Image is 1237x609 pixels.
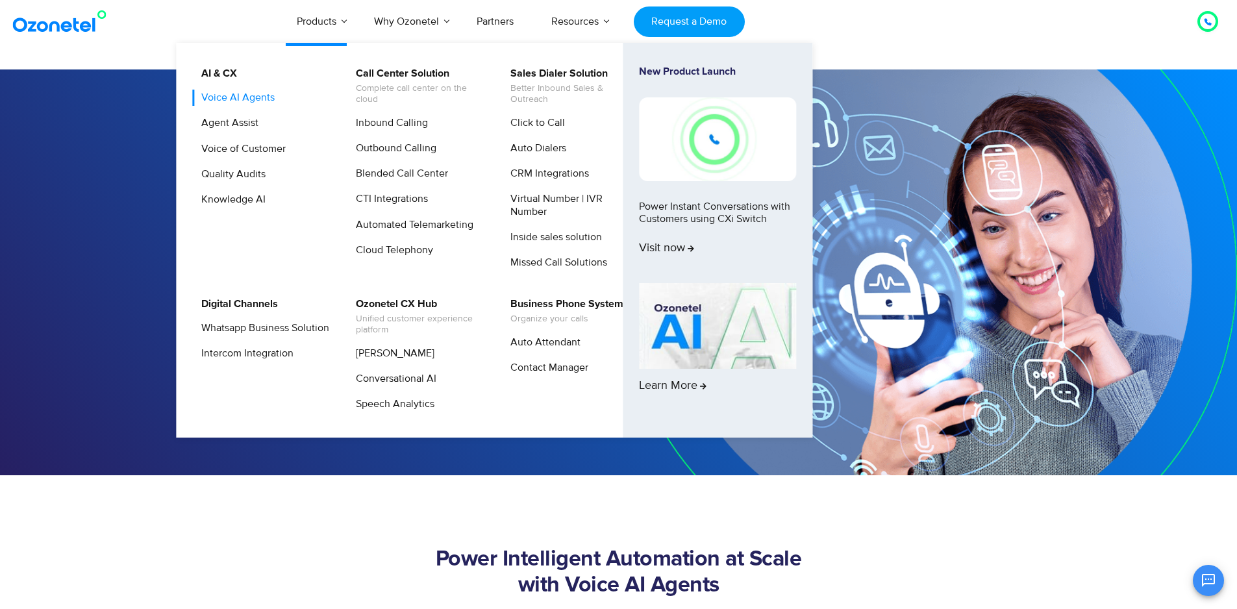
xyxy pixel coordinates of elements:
[502,334,582,351] a: Auto Attendant
[347,115,430,131] a: Inbound Calling
[347,217,475,233] a: Automated Telemarketing
[502,229,604,245] a: Inside sales solution
[347,66,486,107] a: Call Center SolutionComplete call center on the cloud
[193,296,280,312] a: Digital Channels
[193,345,295,362] a: Intercom Integration
[639,97,796,180] img: New-Project-17.png
[347,166,450,182] a: Blended Call Center
[193,115,260,131] a: Agent Assist
[502,360,590,376] a: Contact Manager
[356,83,484,105] span: Complete call center on the cloud
[510,83,638,105] span: Better Inbound Sales & Outreach
[347,371,438,387] a: Conversational AI
[639,283,796,416] a: Learn More
[193,66,239,82] a: AI & CX
[502,140,568,156] a: Auto Dialers
[502,115,567,131] a: Click to Call
[502,66,640,107] a: Sales Dialer SolutionBetter Inbound Sales & Outreach
[347,191,430,207] a: CTI Integrations
[193,141,288,157] a: Voice of Customer
[502,296,625,327] a: Business Phone SystemOrganize your calls
[213,547,1025,599] h2: Power Intelligent Automation at Scale with Voice AI Agents
[193,192,268,208] a: Knowledge AI
[639,379,706,393] span: Learn More
[634,6,745,37] a: Request a Demo
[502,166,591,182] a: CRM Integrations
[193,166,268,182] a: Quality Audits
[502,255,609,271] a: Missed Call Solutions
[639,283,796,369] img: AI
[502,191,640,219] a: Virtual Number | IVR Number
[356,314,484,336] span: Unified customer experience platform
[347,242,435,258] a: Cloud Telephony
[347,140,438,156] a: Outbound Calling
[347,396,436,412] a: Speech Analytics
[193,320,331,336] a: Whatsapp Business Solution
[639,242,694,256] span: Visit now
[1193,565,1224,596] button: Open chat
[510,314,623,325] span: Organize your calls
[193,90,277,106] a: Voice AI Agents
[639,66,796,278] a: New Product LaunchPower Instant Conversations with Customers using CXi SwitchVisit now
[347,345,436,362] a: [PERSON_NAME]
[347,296,486,338] a: Ozonetel CX HubUnified customer experience platform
